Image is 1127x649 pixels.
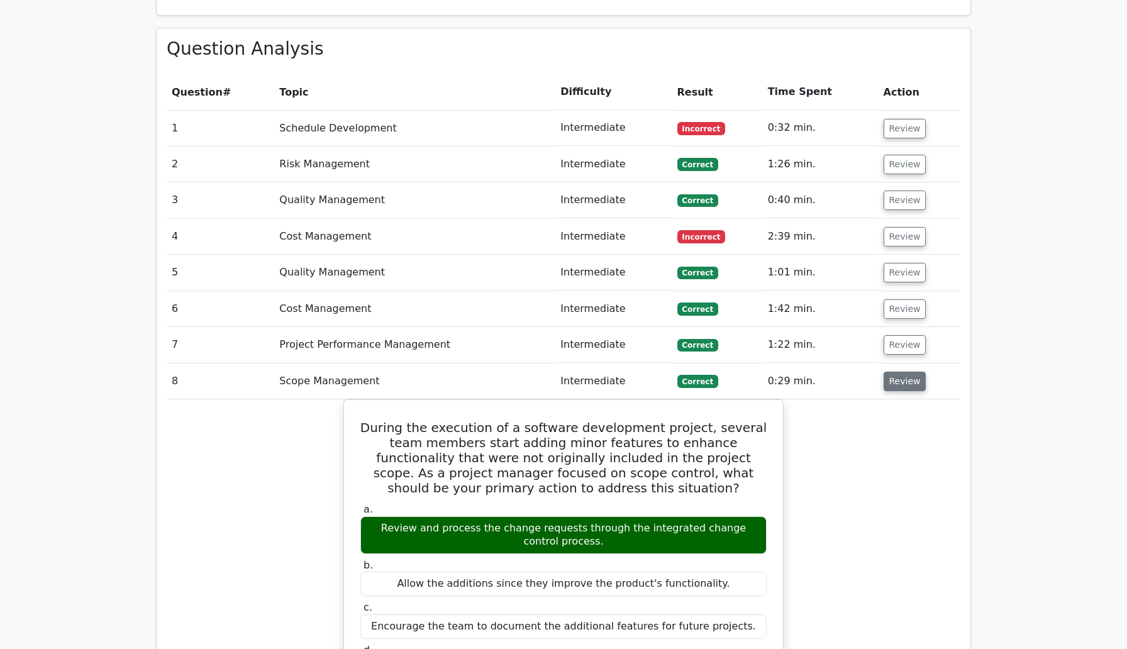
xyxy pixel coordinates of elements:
div: Allow the additions since they improve the product's functionality. [360,572,767,596]
h5: During the execution of a software development project, several team members start adding minor f... [359,420,768,496]
td: Intermediate [555,219,672,255]
button: Review [884,119,926,138]
td: 1:26 min. [763,147,879,182]
td: 8 [167,363,274,399]
span: Question [172,86,223,98]
span: c. [364,601,372,613]
th: Result [672,74,763,110]
div: Review and process the change requests through the integrated change control process. [360,516,767,554]
td: Cost Management [274,291,555,327]
td: 2 [167,147,274,182]
span: Correct [677,158,718,170]
td: Quality Management [274,255,555,291]
td: Intermediate [555,363,672,399]
button: Review [884,227,926,247]
span: Incorrect [677,122,726,135]
td: Project Performance Management [274,327,555,363]
span: Correct [677,375,718,387]
td: 3 [167,182,274,218]
td: Scope Management [274,363,555,399]
th: Action [879,74,960,110]
span: Correct [677,339,718,352]
td: 2:39 min. [763,219,879,255]
td: Intermediate [555,291,672,327]
td: 1:22 min. [763,327,879,363]
h3: Question Analysis [167,38,960,60]
td: 1:01 min. [763,255,879,291]
button: Review [884,335,926,355]
td: Intermediate [555,327,672,363]
span: Correct [677,302,718,315]
span: Correct [677,194,718,207]
td: 0:29 min. [763,363,879,399]
td: Intermediate [555,255,672,291]
div: Encourage the team to document the additional features for future projects. [360,614,767,639]
th: # [167,74,274,110]
td: Cost Management [274,219,555,255]
td: Risk Management [274,147,555,182]
button: Review [884,372,926,391]
td: Quality Management [274,182,555,218]
th: Topic [274,74,555,110]
td: Schedule Development [274,110,555,146]
td: 0:40 min. [763,182,879,218]
th: Difficulty [555,74,672,110]
span: Incorrect [677,230,726,243]
button: Review [884,299,926,319]
td: Intermediate [555,110,672,146]
span: b. [364,559,373,571]
td: 7 [167,327,274,363]
td: Intermediate [555,182,672,218]
td: 0:32 min. [763,110,879,146]
td: 5 [167,255,274,291]
button: Review [884,263,926,282]
button: Review [884,155,926,174]
span: Correct [677,267,718,279]
td: Intermediate [555,147,672,182]
button: Review [884,191,926,210]
td: 1:42 min. [763,291,879,327]
th: Time Spent [763,74,879,110]
td: 6 [167,291,274,327]
td: 4 [167,219,274,255]
span: a. [364,503,373,515]
td: 1 [167,110,274,146]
